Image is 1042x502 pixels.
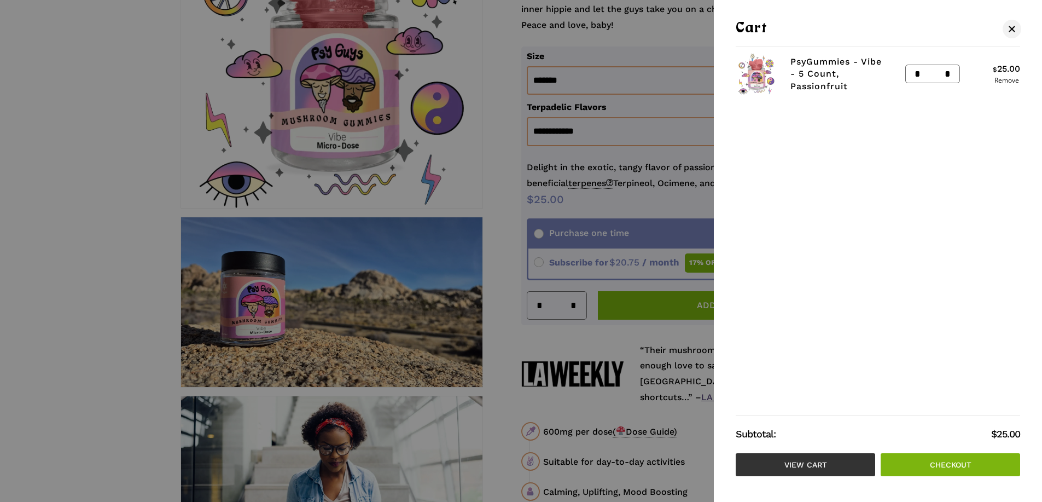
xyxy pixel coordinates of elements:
[881,453,1020,476] a: Checkout
[923,65,942,83] input: Product quantity
[993,77,1020,84] a: Remove PsyGummies - Vibe - 5 Count, Passionfruit from cart
[736,54,777,95] img: Psychedelic mushroom gummies with vibrant icons and symbols.
[736,426,991,442] strong: Subtotal:
[790,56,882,91] a: PsyGummies - Vibe - 5 Count, Passionfruit
[993,66,997,73] span: $
[736,453,875,476] a: View cart
[991,428,997,440] span: $
[991,428,1020,440] bdi: 25.00
[993,64,1020,74] bdi: 25.00
[736,22,767,36] span: Cart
